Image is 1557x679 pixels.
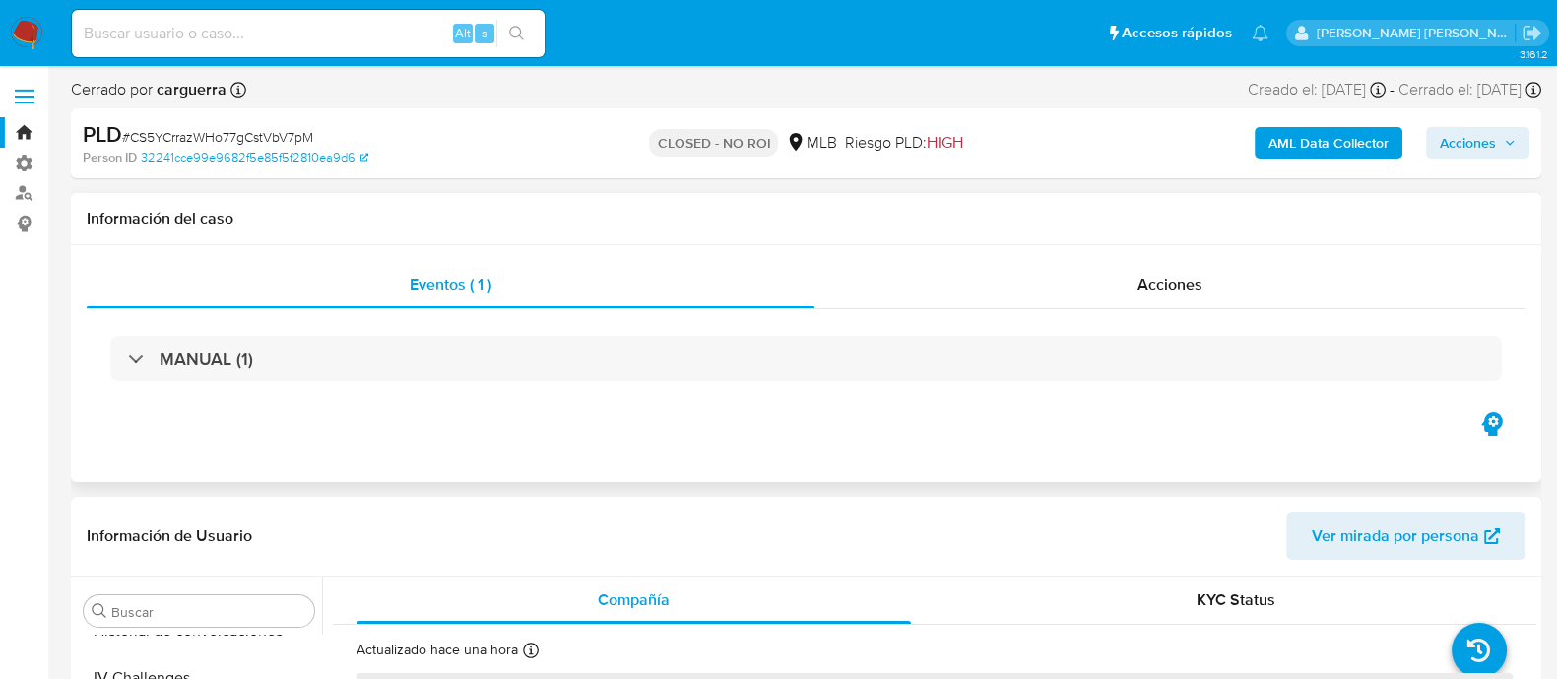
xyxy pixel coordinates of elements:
span: Acciones [1137,273,1202,296]
h3: MANUAL (1) [160,348,253,370]
a: 32241cce99e9682f5e85f5f2810ea9d6 [141,149,368,167]
p: Actualizado hace una hora [357,641,518,659]
span: HIGH [926,131,962,154]
span: Acciones [1440,127,1496,159]
span: Compañía [598,588,670,611]
b: PLD [83,118,122,150]
b: AML Data Collector [1268,127,1389,159]
span: Eventos ( 1 ) [410,273,491,296]
h1: Información de Usuario [87,526,252,546]
input: Buscar usuario o caso... [72,21,545,46]
input: Buscar [111,603,306,621]
span: # CS5YCrrazWHo77gCstVbV7pM [122,127,313,147]
a: Salir [1522,23,1542,43]
b: carguerra [153,78,227,101]
h1: Información del caso [87,209,1525,229]
span: KYC Status [1197,588,1275,611]
span: - [1390,79,1395,101]
span: s [482,24,487,42]
div: Cerrado el: [DATE] [1398,79,1541,101]
button: Acciones [1426,127,1529,159]
a: Notificaciones [1252,25,1268,41]
span: Riesgo PLD: [844,132,962,154]
div: Creado el: [DATE] [1248,79,1386,101]
button: search-icon [496,20,537,47]
p: andrea.segurola@mercadolibre.com [1317,24,1516,42]
span: Alt [455,24,471,42]
div: MANUAL (1) [110,336,1502,381]
span: Accesos rápidos [1122,23,1232,43]
button: Ver mirada por persona [1286,512,1525,560]
div: MLB [786,132,836,154]
button: AML Data Collector [1255,127,1402,159]
b: Person ID [83,149,137,167]
p: CLOSED - NO ROI [649,129,778,157]
span: Cerrado por [71,79,227,101]
span: Ver mirada por persona [1312,512,1479,560]
button: Buscar [92,603,107,619]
